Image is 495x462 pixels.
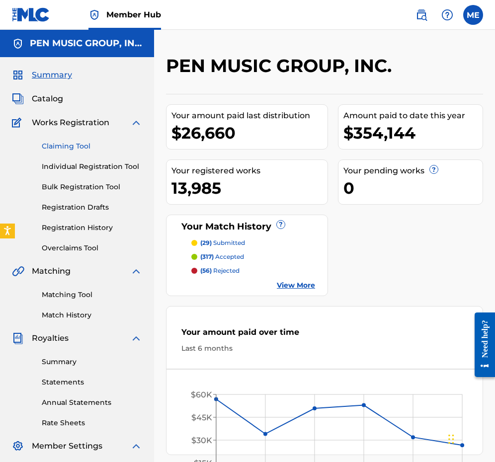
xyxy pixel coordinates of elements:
[32,117,109,129] span: Works Registration
[191,266,315,275] a: (56) rejected
[32,265,71,277] span: Matching
[88,9,100,21] img: Top Rightsholder
[42,377,142,387] a: Statements
[12,117,25,129] img: Works Registration
[441,9,453,21] img: help
[32,332,69,344] span: Royalties
[12,93,63,105] a: CatalogCatalog
[42,243,142,253] a: Overclaims Tool
[200,239,212,246] span: (29)
[191,252,315,261] a: (317) accepted
[200,267,212,274] span: (56)
[166,55,397,77] h2: PEN MUSIC GROUP, INC.
[171,110,328,122] div: Your amount paid last distribution
[42,397,142,408] a: Annual Statements
[343,177,483,199] div: 0
[181,326,468,343] div: Your amount paid over time
[42,202,142,213] a: Registration Drafts
[445,414,495,462] iframe: Chat Widget
[200,266,240,275] p: rejected
[32,440,102,452] span: Member Settings
[412,5,431,25] a: Public Search
[277,280,315,291] a: View More
[42,310,142,320] a: Match History
[171,177,328,199] div: 13,985
[437,5,457,25] div: Help
[42,357,142,367] a: Summary
[191,238,315,247] a: (29) submitted
[191,436,212,445] tspan: $30K
[130,265,142,277] img: expand
[12,93,24,105] img: Catalog
[130,332,142,344] img: expand
[12,265,24,277] img: Matching
[467,304,495,386] iframe: Resource Center
[42,418,142,428] a: Rate Sheets
[42,290,142,300] a: Matching Tool
[42,223,142,233] a: Registration History
[42,141,142,152] a: Claiming Tool
[12,69,72,81] a: SummarySummary
[191,413,212,422] tspan: $45K
[32,93,63,105] span: Catalog
[343,110,483,122] div: Amount paid to date this year
[200,238,245,247] p: submitted
[130,440,142,452] img: expand
[343,122,483,144] div: $354,144
[200,253,214,260] span: (317)
[171,122,328,144] div: $26,660
[42,182,142,192] a: Bulk Registration Tool
[171,165,328,177] div: Your registered works
[32,69,72,81] span: Summary
[130,117,142,129] img: expand
[181,343,468,354] div: Last 6 months
[106,9,161,20] span: Member Hub
[343,165,483,177] div: Your pending works
[179,220,315,233] div: Your Match History
[277,221,285,229] span: ?
[12,440,24,452] img: Member Settings
[12,69,24,81] img: Summary
[30,38,142,49] h5: PEN MUSIC GROUP, INC.
[12,38,24,50] img: Accounts
[200,252,244,261] p: accepted
[463,5,483,25] div: User Menu
[448,424,454,454] div: Drag
[42,161,142,172] a: Individual Registration Tool
[430,165,438,173] span: ?
[12,7,50,22] img: MLC Logo
[415,9,427,21] img: search
[191,390,212,399] tspan: $60K
[12,332,24,344] img: Royalties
